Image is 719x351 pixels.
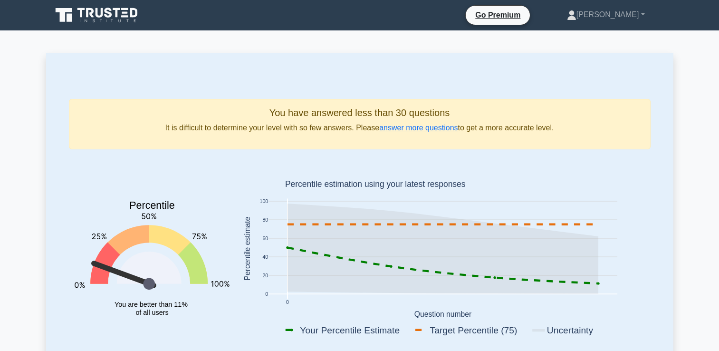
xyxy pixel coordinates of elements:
a: answer more questions [379,124,458,132]
a: Go Premium [470,9,526,21]
tspan: You are better than 11% [115,301,188,308]
text: 0 [265,292,268,297]
text: 60 [262,236,268,241]
text: Percentile estimation using your latest responses [285,180,465,189]
tspan: of all users [135,309,168,316]
text: 0 [286,300,288,305]
text: Question number [414,310,471,318]
h5: You have answered less than 30 questions [77,107,642,118]
text: Percentile [129,200,175,212]
text: 100 [259,199,268,204]
text: 80 [262,217,268,223]
text: 20 [262,273,268,278]
p: It is difficult to determine your level with so few answers. Please to get a more accurate level. [77,122,642,134]
text: 40 [262,254,268,260]
a: [PERSON_NAME] [544,5,668,24]
text: Percentile estimate [243,217,251,281]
